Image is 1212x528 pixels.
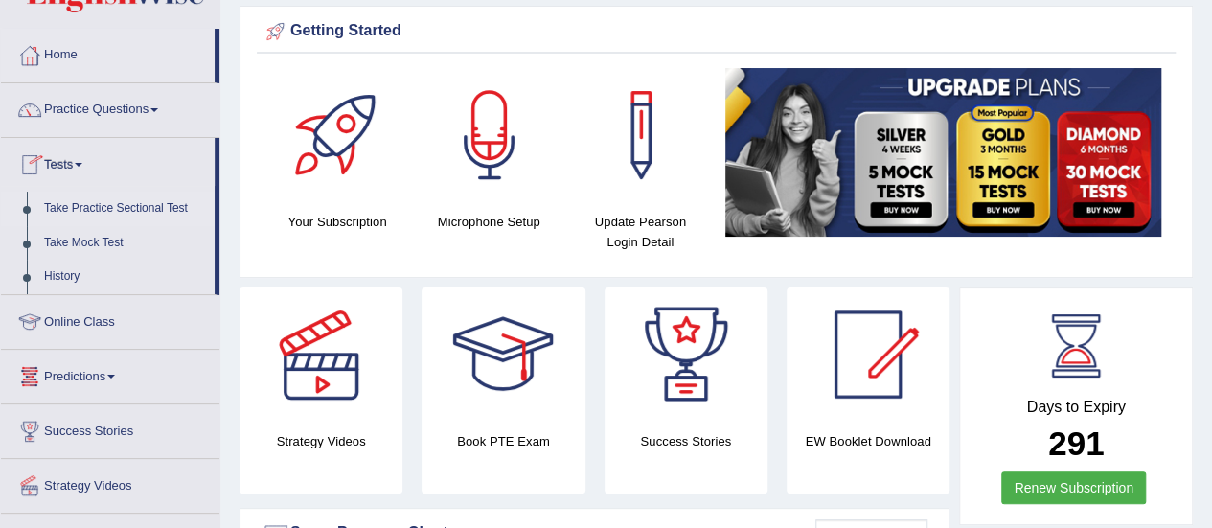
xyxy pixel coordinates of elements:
[1,459,219,507] a: Strategy Videos
[35,192,215,226] a: Take Practice Sectional Test
[605,431,767,451] h4: Success Stories
[262,17,1171,46] div: Getting Started
[1048,425,1104,462] b: 291
[271,212,403,232] h4: Your Subscription
[1,295,219,343] a: Online Class
[35,226,215,261] a: Take Mock Test
[787,431,949,451] h4: EW Booklet Download
[422,431,584,451] h4: Book PTE Exam
[1,29,215,77] a: Home
[423,212,555,232] h4: Microphone Setup
[1001,471,1146,504] a: Renew Subscription
[1,138,215,186] a: Tests
[1,83,219,131] a: Practice Questions
[725,68,1161,237] img: small5.jpg
[35,260,215,294] a: History
[240,431,402,451] h4: Strategy Videos
[981,399,1171,416] h4: Days to Expiry
[1,350,219,398] a: Predictions
[574,212,706,252] h4: Update Pearson Login Detail
[1,404,219,452] a: Success Stories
